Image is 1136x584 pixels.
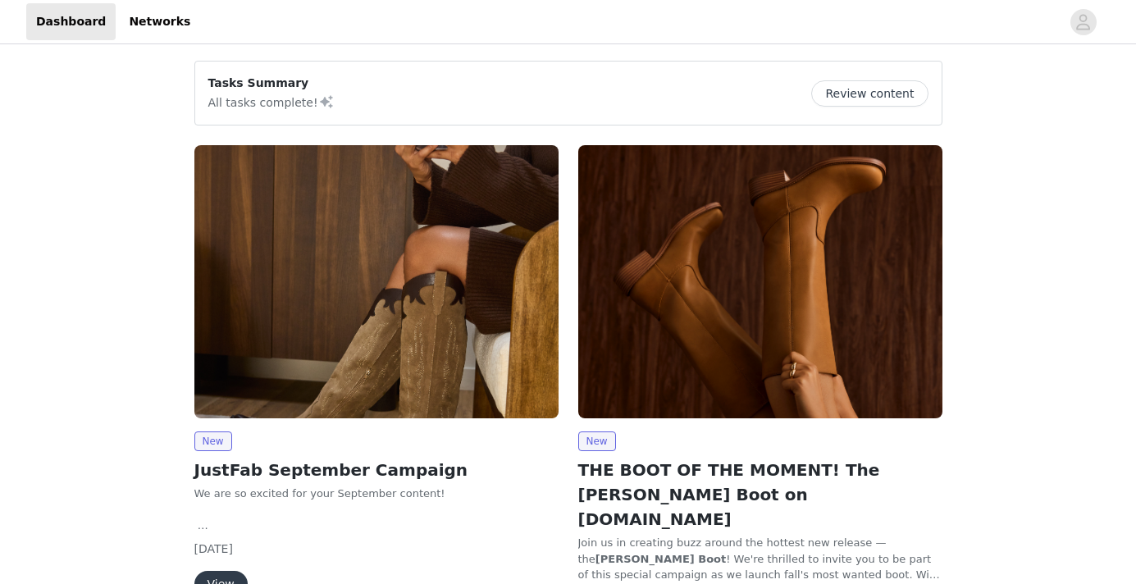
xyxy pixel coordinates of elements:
a: Dashboard [26,3,116,40]
div: avatar [1075,9,1091,35]
span: [DATE] [194,542,233,555]
button: Review content [811,80,928,107]
span: New [578,431,616,451]
img: JustFab [578,145,942,418]
p: Tasks Summary [208,75,335,92]
img: JustFab [194,145,559,418]
strong: [PERSON_NAME] Boot [595,553,726,565]
p: We are so excited for your September content! [194,486,559,502]
h2: THE BOOT OF THE MOMENT! The [PERSON_NAME] Boot on [DOMAIN_NAME] [578,458,942,532]
span: New [194,431,232,451]
p: All tasks complete! [208,92,335,112]
a: Networks [119,3,200,40]
p: Join us in creating buzz around the hottest new release — the ! We're thrilled to invite you to b... [578,535,942,583]
h2: JustFab September Campaign [194,458,559,482]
